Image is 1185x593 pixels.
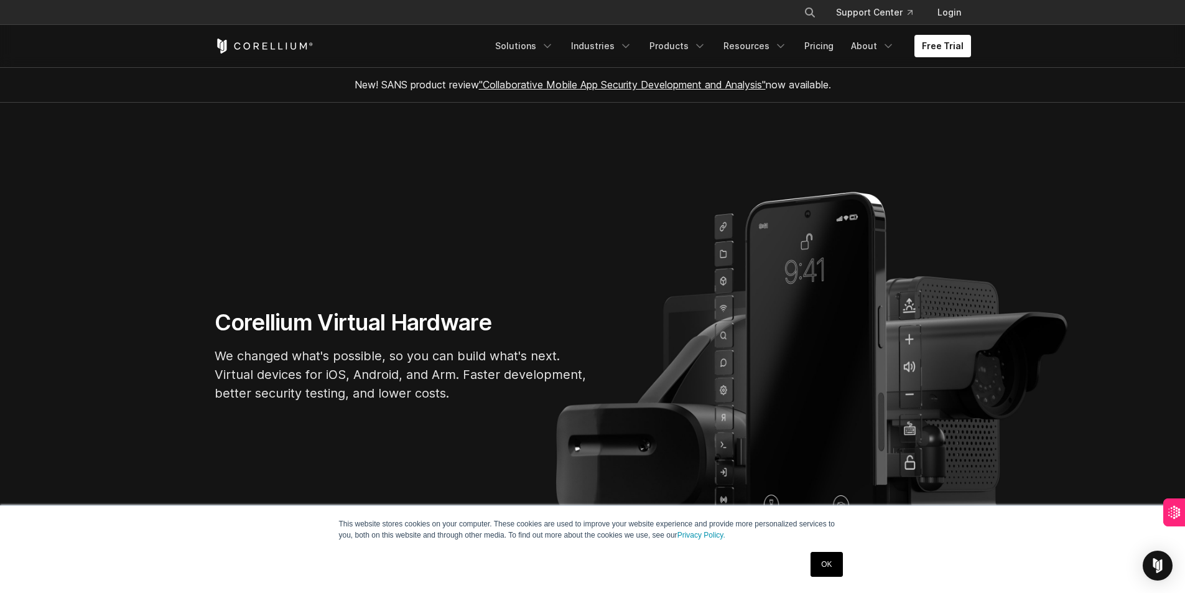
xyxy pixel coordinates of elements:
a: Solutions [488,35,561,57]
a: "Collaborative Mobile App Security Development and Analysis" [479,78,766,91]
div: Navigation Menu [789,1,971,24]
a: About [843,35,902,57]
a: Industries [564,35,639,57]
a: Support Center [826,1,922,24]
a: OK [811,552,842,577]
button: Search [799,1,821,24]
a: Pricing [797,35,841,57]
a: Free Trial [914,35,971,57]
h1: Corellium Virtual Hardware [215,309,588,337]
a: Products [642,35,713,57]
a: Login [927,1,971,24]
p: We changed what's possible, so you can build what's next. Virtual devices for iOS, Android, and A... [215,347,588,403]
p: This website stores cookies on your computer. These cookies are used to improve your website expe... [339,518,847,541]
a: Corellium Home [215,39,314,54]
a: Resources [716,35,794,57]
span: New! SANS product review now available. [355,78,831,91]
div: Open Intercom Messenger [1143,551,1173,581]
div: Navigation Menu [488,35,971,57]
a: Privacy Policy. [677,531,725,539]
